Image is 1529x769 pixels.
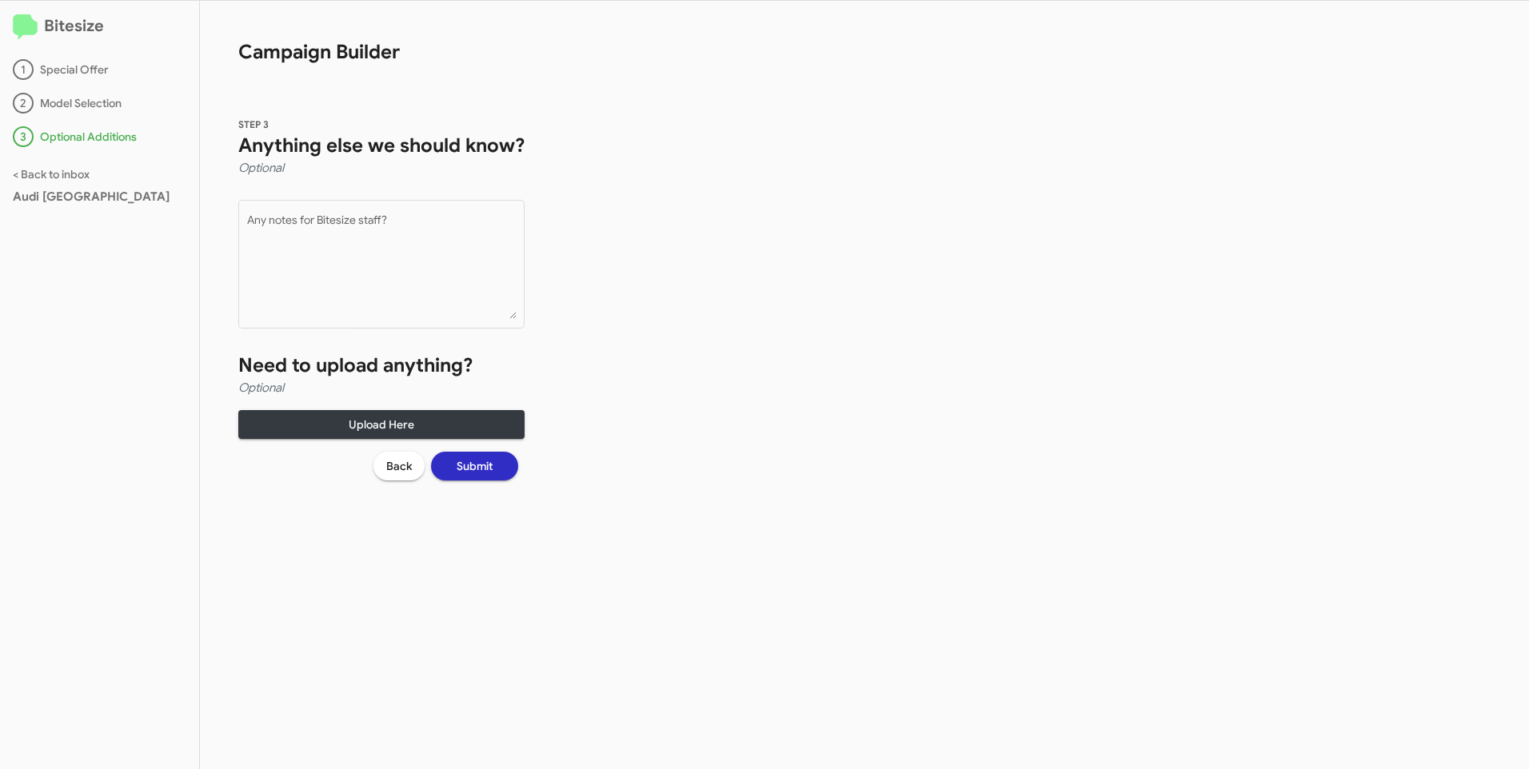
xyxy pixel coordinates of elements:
[238,158,525,177] h4: Optional
[238,378,525,397] h4: Optional
[200,1,563,65] h1: Campaign Builder
[238,410,525,439] button: Upload Here
[13,93,34,114] div: 2
[13,189,186,205] div: Audi [GEOGRAPHIC_DATA]
[13,59,186,80] div: Special Offer
[386,452,412,480] span: Back
[13,126,34,147] div: 3
[238,118,269,130] span: STEP 3
[238,133,525,158] h1: Anything else we should know?
[13,93,186,114] div: Model Selection
[251,410,512,439] span: Upload Here
[457,452,493,480] span: Submit
[13,59,34,80] div: 1
[238,353,525,378] h1: Need to upload anything?
[13,126,186,147] div: Optional Additions
[373,452,425,480] button: Back
[13,167,90,181] a: < Back to inbox
[431,452,518,480] button: Submit
[13,14,38,40] img: logo-minimal.svg
[13,14,186,40] h2: Bitesize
